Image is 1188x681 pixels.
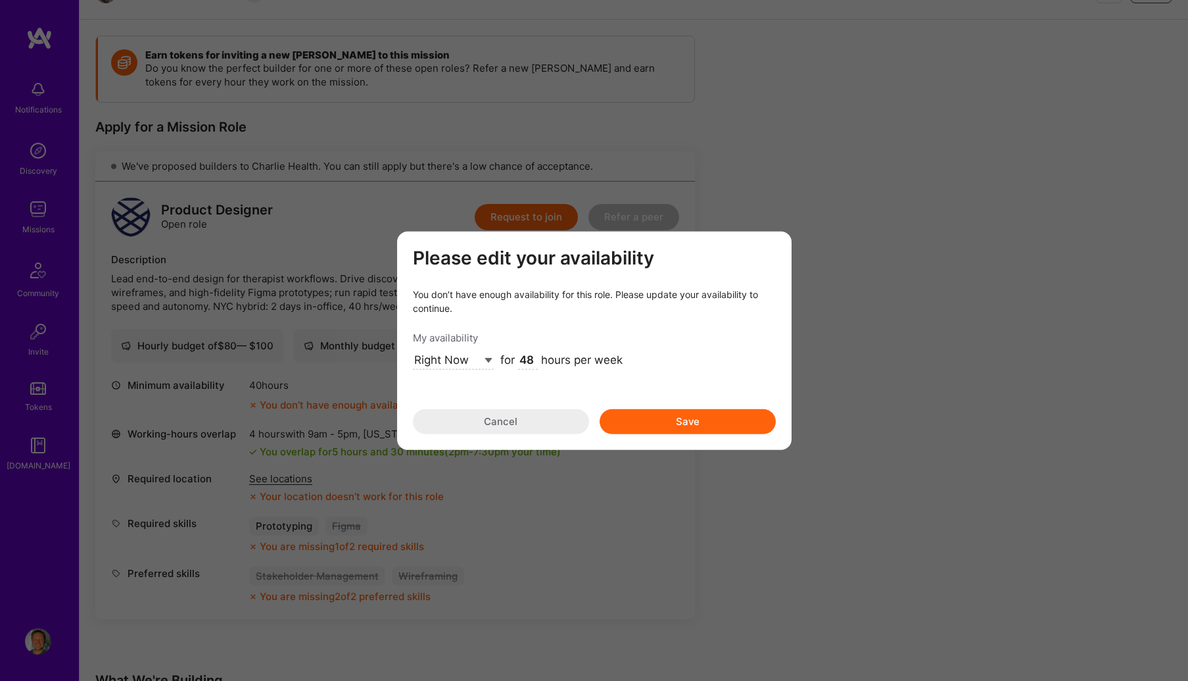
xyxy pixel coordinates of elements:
div: My availability [413,331,776,345]
h3: Please edit your availability [413,247,776,269]
button: Save [600,409,776,434]
button: Cancel [413,409,589,434]
div: You don’t have enough availability for this role. Please update your availability to continue. [413,288,776,315]
div: modal [397,231,792,450]
input: XX [518,353,538,370]
div: for hours per week [500,353,623,370]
